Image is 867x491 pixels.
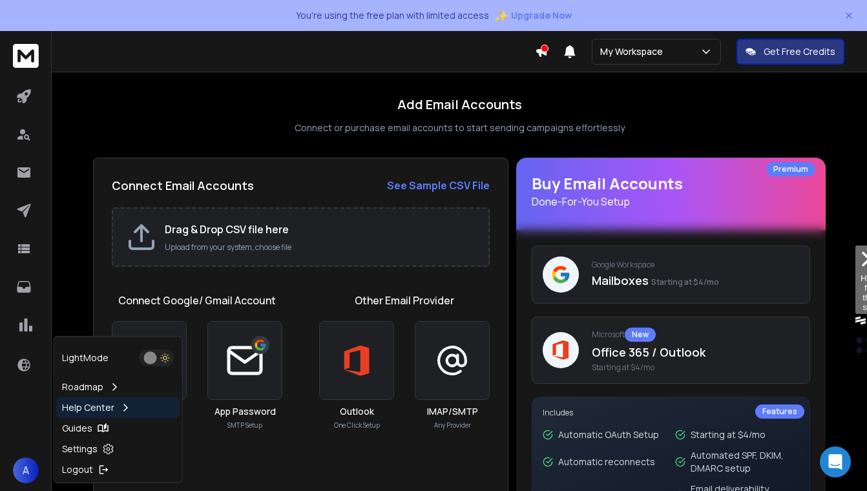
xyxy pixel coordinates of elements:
p: Office 365 / Outlook [592,343,799,361]
p: Light Mode [62,351,109,364]
button: A [13,457,39,483]
h3: App Password [214,405,276,418]
p: Automatic reconnects [558,455,655,468]
p: Done-For-You Setup [532,194,810,209]
p: Automated SPF, DKIM, DMARC setup [691,449,800,475]
p: One Click Setup [334,421,380,430]
span: ✨ [494,6,508,25]
div: Open Intercom Messenger [820,446,851,477]
p: Includes [543,408,799,418]
a: Roadmap [57,377,180,397]
a: See Sample CSV File [387,178,490,193]
p: Any Provider [434,421,471,430]
a: Help Center [57,397,180,418]
p: My Workspace [600,45,668,58]
h2: Connect Email Accounts [112,176,254,194]
p: SMTP Setup [227,421,262,430]
div: Features [755,404,804,419]
p: Automatic OAuth Setup [558,428,659,441]
h3: Outlook [340,405,374,418]
p: Microsoft [592,328,799,342]
p: Upload from your system, choose file [165,242,475,253]
span: Starting at $4/mo [651,277,719,287]
span: Upgrade Now [511,9,572,22]
p: Logout [62,463,93,476]
a: Settings [57,439,180,459]
p: Settings [62,443,98,455]
a: Guides [57,418,180,439]
p: Guides [62,422,92,435]
p: Get Free Credits [764,45,835,58]
h1: Buy Email Accounts [532,173,810,209]
button: ✨Upgrade Now [494,3,572,28]
h1: Other Email Provider [355,293,454,308]
div: New [625,328,656,342]
h1: Connect Google/ Gmail Account [118,293,276,308]
p: Mailboxes [592,271,799,289]
div: Premium [766,162,815,176]
p: Help Center [62,401,114,414]
h3: IMAP/SMTP [427,405,478,418]
p: Starting at $4/mo [691,428,766,441]
p: Google Workspace [592,260,799,270]
h1: Add Email Accounts [397,96,522,114]
p: Connect or purchase email accounts to start sending campaigns effortlessly [295,121,625,134]
span: Starting at $4/mo [592,362,799,373]
h2: Drag & Drop CSV file here [165,222,475,237]
p: You're using the free plan with limited access [296,9,489,22]
button: Get Free Credits [736,39,844,65]
p: Roadmap [62,381,103,393]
